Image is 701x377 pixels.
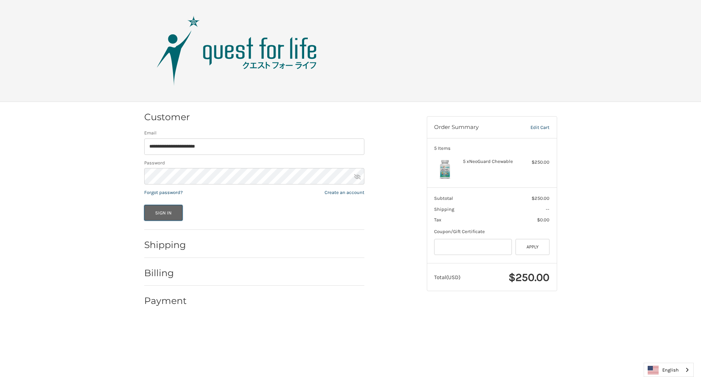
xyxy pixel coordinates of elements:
a: English [644,363,693,377]
label: Password [144,159,364,167]
h2: Customer [144,111,190,123]
span: Shipping [434,206,454,212]
input: Gift Certificate or Coupon Code [434,239,512,255]
div: Coupon/Gift Certificate [434,228,549,235]
h2: Shipping [144,239,187,251]
span: Tax [434,217,441,222]
aside: Language selected: English [644,363,694,377]
button: Sign In [144,205,183,221]
h4: 5 x NeoGuard Chewable [463,159,519,164]
span: Total (USD) [434,274,460,281]
span: -- [546,206,549,212]
img: Quest Group [146,14,328,87]
span: $250.00 [532,195,549,201]
span: $250.00 [509,271,549,284]
div: $250.00 [521,159,549,166]
div: Language [644,363,694,377]
a: Forgot password? [144,190,183,195]
h2: Payment [144,295,187,306]
span: Subtotal [434,195,453,201]
span: $0.00 [537,217,549,222]
h2: Billing [144,267,187,279]
h3: 5 Items [434,145,549,151]
button: Apply [516,239,550,255]
h3: Order Summary [434,124,515,131]
a: Create an account [325,190,364,195]
label: Email [144,129,364,137]
a: Edit Cart [515,124,549,131]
